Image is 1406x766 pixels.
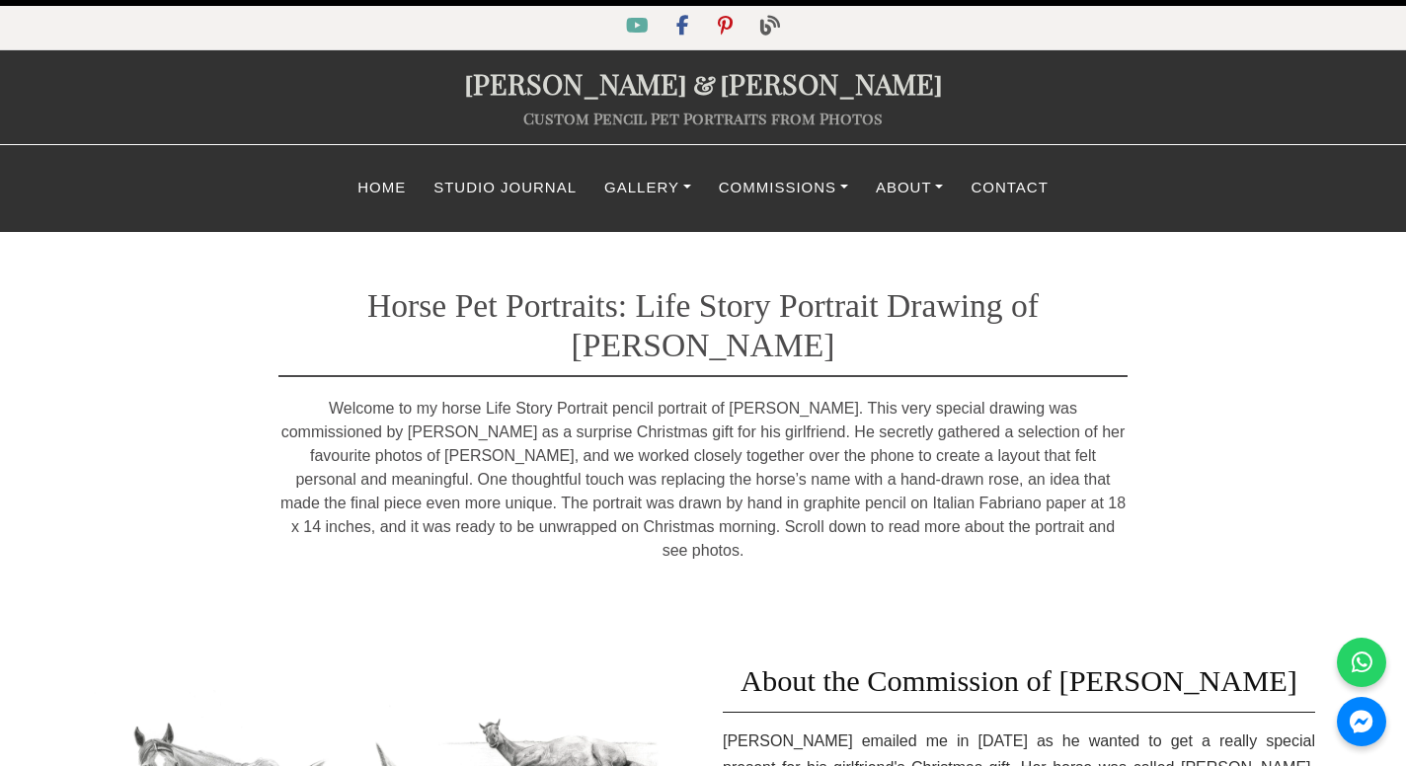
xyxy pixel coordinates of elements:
[862,169,958,207] a: About
[614,19,664,36] a: YouTube
[278,257,1128,378] h1: Horse Pet Portraits: Life Story Portrait Drawing of [PERSON_NAME]
[523,108,883,128] a: Custom Pencil Pet Portraits from Photos
[464,64,943,102] a: [PERSON_NAME]&[PERSON_NAME]
[705,169,862,207] a: Commissions
[1337,638,1386,687] a: WhatsApp
[687,64,720,102] span: &
[706,19,748,36] a: Pinterest
[723,643,1315,713] h2: About the Commission of [PERSON_NAME]
[664,19,705,36] a: Facebook
[1337,697,1386,746] a: Messenger
[344,169,420,207] a: Home
[748,19,792,36] a: Blog
[278,397,1128,563] p: Welcome to my horse Life Story Portrait pencil portrait of [PERSON_NAME]. This very special drawi...
[590,169,705,207] a: Gallery
[420,169,590,207] a: Studio Journal
[957,169,1061,207] a: Contact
